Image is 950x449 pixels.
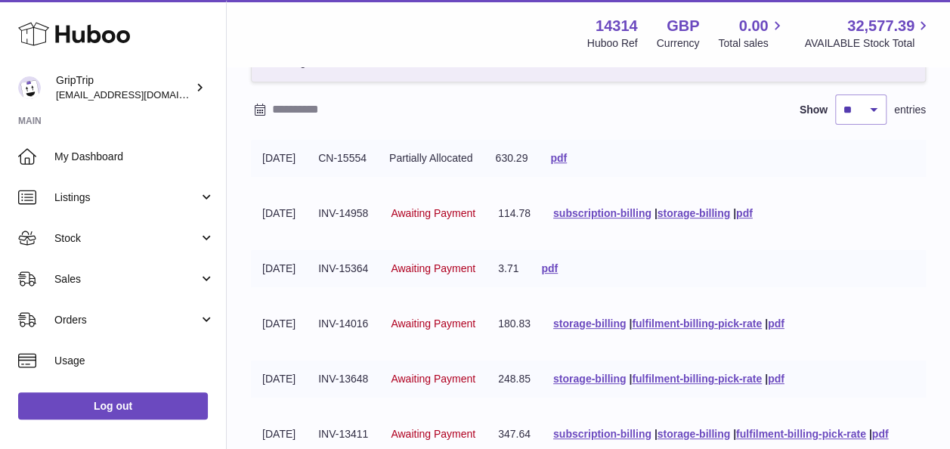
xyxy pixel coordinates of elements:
a: storage-billing [658,207,730,219]
img: internalAdmin-14314@internal.huboo.com [18,76,41,99]
span: Listings [54,190,199,205]
a: subscription-billing [553,428,651,440]
div: Huboo Ref [587,36,638,51]
strong: GBP [667,16,699,36]
td: CN-15554 [307,140,378,177]
span: Awaiting Payment [391,428,475,440]
span: | [629,373,632,385]
a: subscription-billing [553,207,651,219]
span: Awaiting Payment [391,262,475,274]
span: | [765,317,768,330]
span: AVAILABLE Stock Total [804,36,932,51]
span: | [654,428,658,440]
td: 630.29 [484,140,539,177]
td: INV-15364 [307,250,379,287]
span: | [765,373,768,385]
span: | [733,428,736,440]
td: INV-14016 [307,305,379,342]
span: Partially Allocated [389,152,473,164]
span: | [733,207,736,219]
a: fulfilment-billing-pick-rate [632,373,762,385]
span: Total sales [718,36,785,51]
strong: 14314 [596,16,638,36]
span: Stock [54,231,199,246]
span: | [654,207,658,219]
a: Log out [18,392,208,420]
td: [DATE] [251,195,307,232]
td: 3.71 [487,250,530,287]
a: storage-billing [553,317,626,330]
td: [DATE] [251,140,307,177]
span: entries [894,103,926,117]
td: 180.83 [487,305,542,342]
td: INV-14958 [307,195,379,232]
a: 0.00 Total sales [718,16,785,51]
span: | [629,317,632,330]
td: [DATE] [251,361,307,398]
a: storage-billing [553,373,626,385]
a: 32,577.39 AVAILABLE Stock Total [804,16,932,51]
label: Show [800,103,828,117]
span: [EMAIL_ADDRESS][DOMAIN_NAME] [56,88,222,101]
td: [DATE] [251,305,307,342]
a: fulfilment-billing-pick-rate [736,428,866,440]
span: Awaiting Payment [391,207,475,219]
a: pdf [550,152,567,164]
span: Sales [54,272,199,286]
span: Awaiting Payment [391,317,475,330]
span: Usage [54,354,215,368]
a: pdf [872,428,889,440]
td: 248.85 [487,361,542,398]
span: Awaiting Payment [391,373,475,385]
a: pdf [768,317,784,330]
div: Currency [657,36,700,51]
td: [DATE] [251,250,307,287]
span: | [869,428,872,440]
a: fulfilment-billing-pick-rate [632,317,762,330]
td: INV-13648 [307,361,379,398]
div: GripTrip [56,73,192,102]
a: pdf [541,262,558,274]
td: 114.78 [487,195,542,232]
span: 0.00 [739,16,769,36]
span: 32,577.39 [847,16,914,36]
a: pdf [768,373,784,385]
a: storage-billing [658,428,730,440]
a: pdf [736,207,753,219]
span: Orders [54,313,199,327]
span: My Dashboard [54,150,215,164]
